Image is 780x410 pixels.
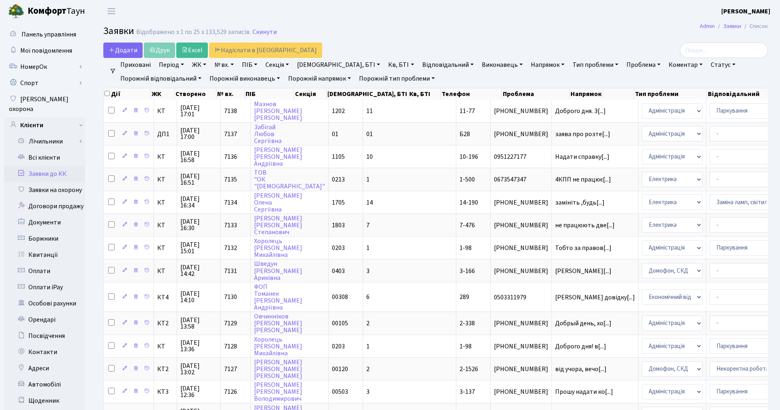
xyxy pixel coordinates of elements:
span: 2-338 [459,319,475,328]
span: Б28 [459,130,470,139]
span: 1 [366,175,370,184]
span: 3 [366,267,370,275]
span: [PERSON_NAME][...] [555,267,611,275]
span: 1803 [332,221,345,230]
span: Панель управління [21,30,76,39]
a: Кв, БТІ [385,58,417,72]
span: 7-476 [459,221,475,230]
span: 7131 [224,267,237,275]
span: 1105 [332,152,345,161]
a: Мої повідомлення [4,43,85,59]
span: 7137 [224,130,237,139]
a: Коментар [665,58,706,72]
a: Документи [4,214,85,231]
span: [PHONE_NUMBER] [494,199,548,206]
a: Спорт [4,75,85,91]
button: Переключити навігацію [101,4,122,18]
span: Додати [109,46,137,55]
span: [PHONE_NUMBER] [494,320,548,327]
a: Лічильники [9,133,85,149]
th: № вх. [216,88,245,100]
span: 7129 [224,319,237,328]
span: 00308 [332,293,348,302]
span: КТ [157,154,173,160]
span: 2 [366,319,370,328]
span: 10-196 [459,152,478,161]
span: КТ [157,268,173,274]
a: Мазнов[PERSON_NAME][PERSON_NAME] [254,100,302,122]
span: Заявки [103,24,134,38]
span: 11-77 [459,107,475,115]
a: Заявки [723,22,741,30]
span: замініть ,будь[...] [555,198,605,207]
span: Добрый день, хо[...] [555,319,611,328]
a: Порожній тип проблеми [356,72,438,85]
a: Щоденник [4,393,85,409]
a: [PERSON_NAME][PERSON_NAME]Андріївна [254,145,302,168]
th: [DEMOGRAPHIC_DATA], БТІ [327,88,408,100]
span: КТ2 [157,320,173,327]
span: [DATE] 14:10 [180,290,217,303]
nav: breadcrumb [688,18,780,35]
span: 7138 [224,107,237,115]
span: Доброго дня! в[...] [555,342,606,351]
span: КТ [157,245,173,251]
th: Напрямок [570,88,634,100]
span: [DATE] 13:58 [180,317,217,330]
span: 14 [366,198,373,207]
a: НомерОк [4,59,85,75]
li: Список [741,22,768,31]
a: № вх. [211,58,237,72]
span: 7136 [224,152,237,161]
span: 1 [366,342,370,351]
span: 01 [366,130,373,139]
span: 0403 [332,267,345,275]
span: [PHONE_NUMBER] [494,131,548,137]
span: 0213 [332,175,345,184]
a: Контакти [4,344,85,360]
img: logo.png [8,3,24,19]
span: 7 [366,221,370,230]
span: [DATE] 15:01 [180,241,217,254]
span: КТ2 [157,366,173,372]
a: Адреси [4,360,85,376]
a: Хоролець[PERSON_NAME]Михайлівна [254,237,302,259]
a: Особові рахунки [4,295,85,312]
span: 0673547347 [494,176,548,183]
a: Боржники [4,231,85,247]
a: [PERSON_NAME]ОленаСергіївна [254,191,302,214]
a: [PERSON_NAME][PERSON_NAME]Степанович [254,214,302,237]
span: 1705 [332,198,345,207]
a: Оплати iPay [4,279,85,295]
a: Заявки до КК [4,166,85,182]
a: ЗабігайЛюбовСергіївна [254,123,282,145]
a: [PERSON_NAME] [721,6,770,16]
a: Договори продажу [4,198,85,214]
a: ПІБ [239,58,261,72]
span: 11 [366,107,373,115]
span: КТ [157,199,173,206]
span: Доброго дня. З[...] [555,107,606,115]
span: [PERSON_NAME] довідку[...] [555,293,635,302]
span: не працюють две[...] [555,221,615,230]
span: Мої повідомлення [20,46,72,55]
a: [PERSON_NAME][PERSON_NAME][PERSON_NAME] [254,358,302,380]
span: [DATE] 12:36 [180,385,217,398]
span: КТ [157,108,173,114]
span: [DATE] 17:01 [180,105,217,117]
div: Відображено з 1 по 25 з 133,529 записів. [136,28,251,36]
span: Прошу надати ко[...] [555,387,613,396]
span: заява про розте[...] [555,130,610,139]
a: Квитанції [4,247,85,263]
a: Додати [103,43,143,58]
a: [PERSON_NAME][PERSON_NAME]Володимирович [254,380,302,403]
a: [DEMOGRAPHIC_DATA], БТІ [294,58,383,72]
a: Приховані [117,58,154,72]
a: Порожній виконавець [206,72,283,85]
span: [PHONE_NUMBER] [494,108,548,114]
span: [DATE] 16:30 [180,218,217,231]
a: Напрямок [528,58,568,72]
span: 0203 [332,342,345,351]
a: Виконавець [479,58,526,72]
span: 1-500 [459,175,475,184]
